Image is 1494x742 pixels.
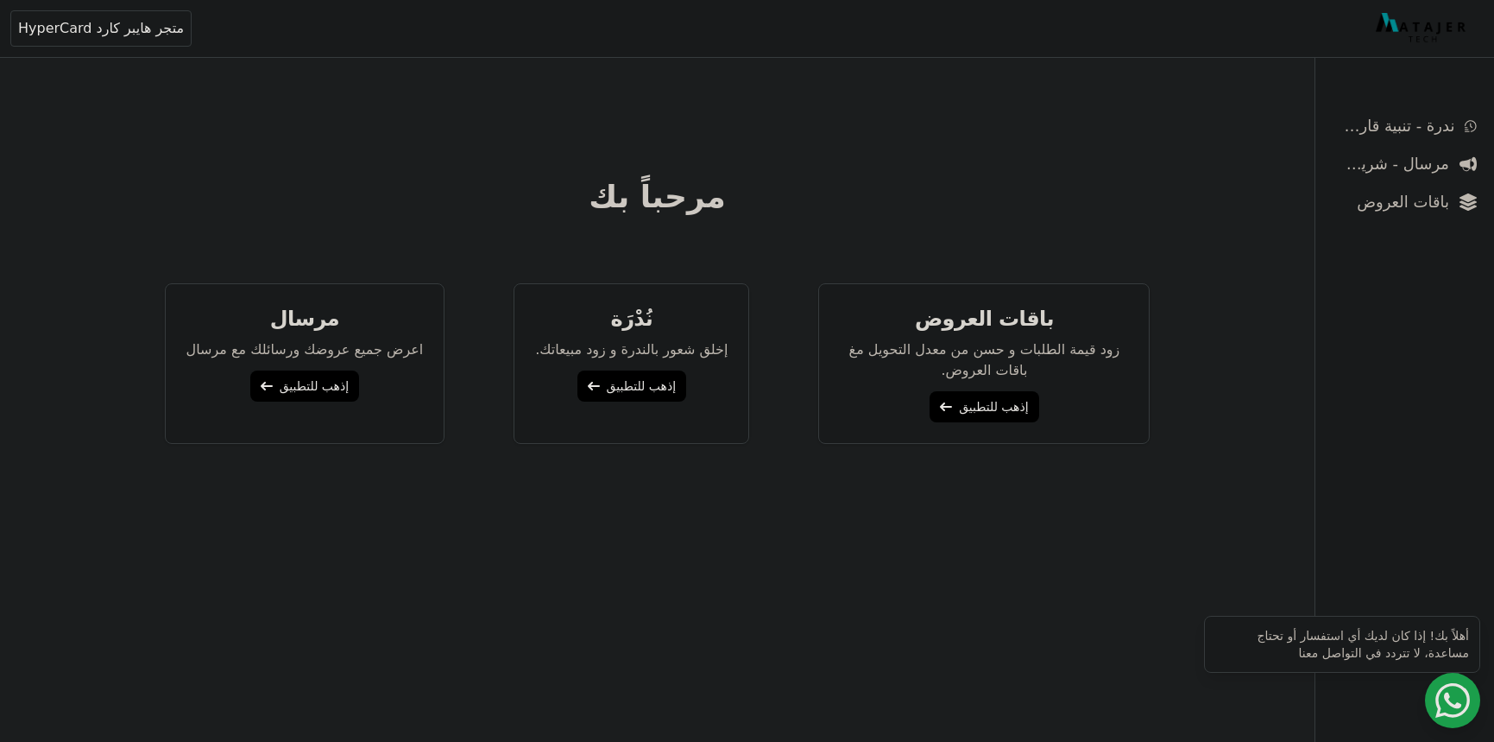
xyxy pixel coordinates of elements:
h5: نُدْرَة [535,305,728,333]
p: اعرض جميع عروضك ورسائلك مع مرسال [186,339,424,360]
span: باقات العروض [1333,190,1449,214]
p: إخلق شعور بالندرة و زود مبيعاتك. [535,339,728,360]
h5: مرسال [186,305,424,333]
span: متجر هايبر كارد HyperCard [18,18,184,39]
a: إذهب للتطبيق [577,371,686,402]
div: أهلاً بك! إذا كان لديك أي استفسار أو تحتاج مساعدة، لا تتردد في التواصل معنا [1215,627,1469,662]
a: إذهب للتطبيق [250,371,359,402]
button: متجر هايبر كارد HyperCard [10,10,192,47]
span: ندرة - تنبية قارب علي النفاذ [1333,114,1454,138]
img: MatajerTech Logo [1376,13,1470,44]
p: زود قيمة الطلبات و حسن من معدل التحويل مغ باقات العروض. [840,339,1128,381]
h5: باقات العروض [840,305,1128,333]
span: مرسال - شريط دعاية [1333,152,1449,176]
a: إذهب للتطبيق [930,391,1038,422]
